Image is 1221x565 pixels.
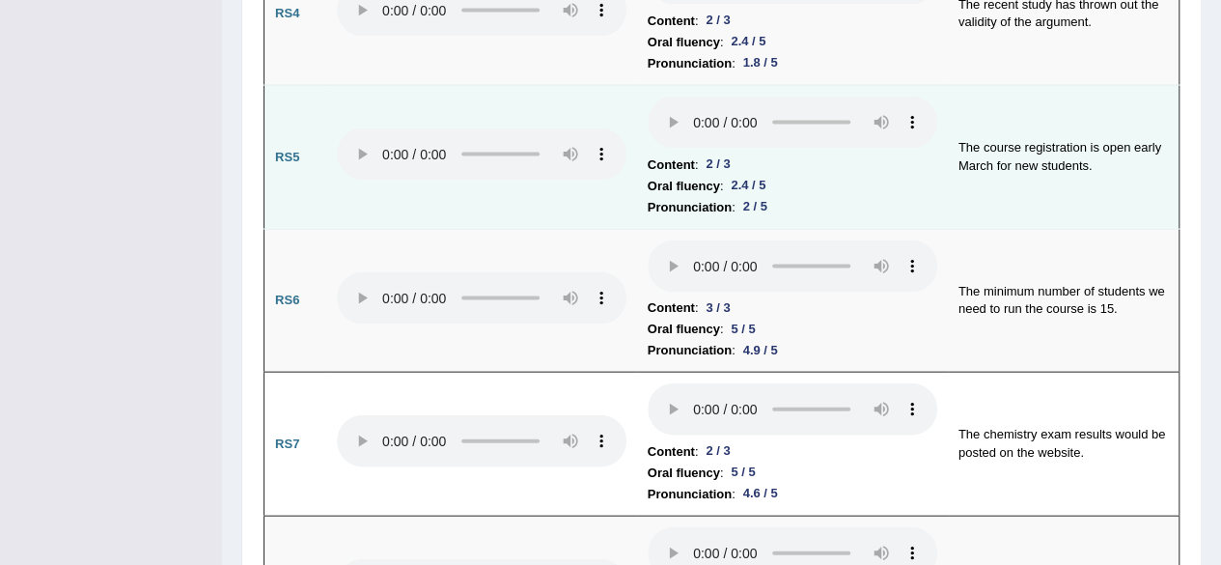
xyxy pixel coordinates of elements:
b: Content [648,11,695,32]
b: RS7 [275,437,299,451]
b: Oral fluency [648,319,720,340]
div: 2 / 5 [735,197,775,217]
div: 2 / 3 [698,441,737,462]
b: Pronunciation [648,340,732,361]
b: Oral fluency [648,176,720,197]
b: Pronunciation [648,484,732,505]
div: 4.6 / 5 [735,484,786,504]
li: : [648,53,937,74]
li: : [648,176,937,197]
li: : [648,197,937,218]
div: 5 / 5 [723,320,763,340]
li: : [648,32,937,53]
b: Oral fluency [648,32,720,53]
div: 1.8 / 5 [735,53,786,73]
td: The minimum number of students we need to run the course is 15. [948,229,1179,373]
li: : [648,441,937,463]
b: Pronunciation [648,53,732,74]
b: Content [648,155,695,176]
li: : [648,340,937,361]
td: The chemistry exam results would be posted on the website. [948,373,1179,517]
li: : [648,484,937,505]
div: 2.4 / 5 [723,176,773,196]
b: Oral fluency [648,463,720,484]
li: : [648,11,937,32]
td: The course registration is open early March for new students. [948,86,1179,230]
li: : [648,297,937,319]
li: : [648,319,937,340]
div: 2.4 / 5 [723,32,773,52]
div: 2 / 3 [698,11,737,31]
b: RS5 [275,150,299,164]
b: RS6 [275,293,299,307]
div: 2 / 3 [698,155,737,175]
b: Content [648,297,695,319]
div: 3 / 3 [698,298,737,319]
b: Content [648,441,695,463]
li: : [648,155,937,176]
li: : [648,463,937,484]
div: 4.9 / 5 [735,341,786,361]
b: Pronunciation [648,197,732,218]
b: RS4 [275,6,299,20]
div: 5 / 5 [723,463,763,483]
